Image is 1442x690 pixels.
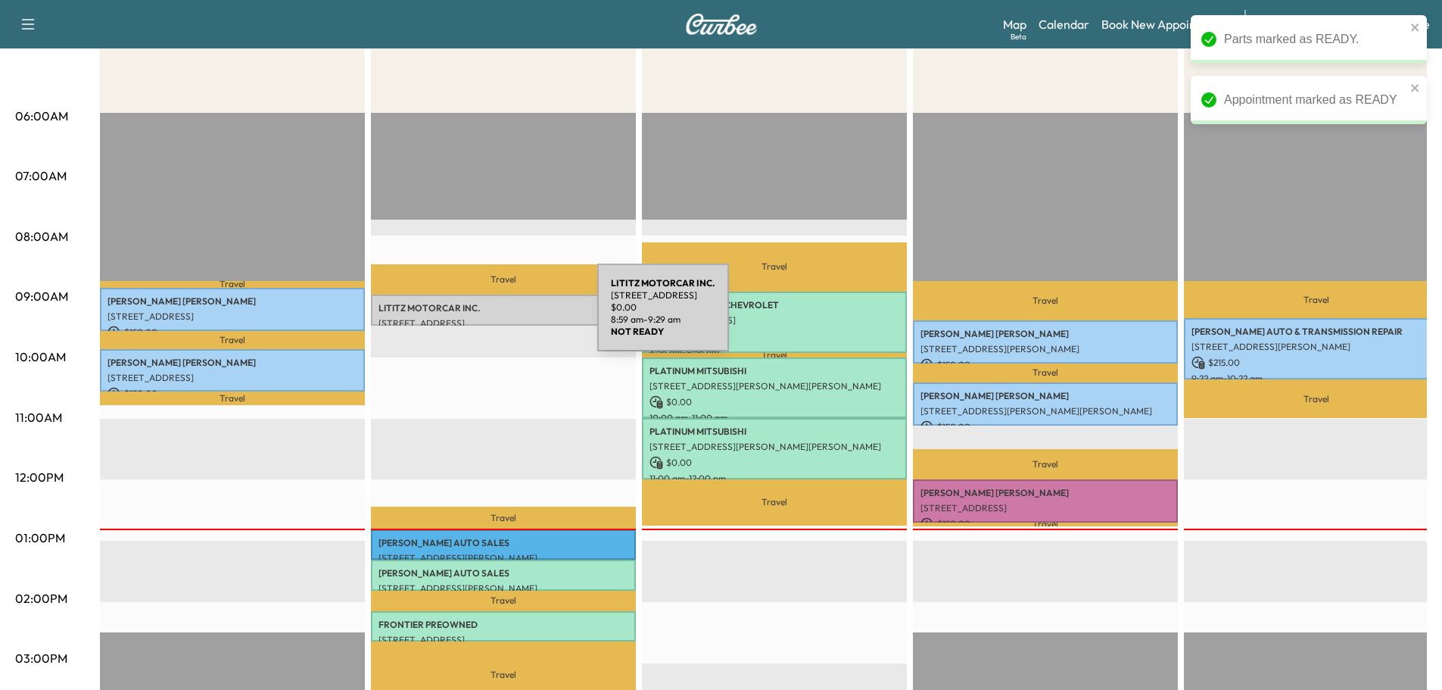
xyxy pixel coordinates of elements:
[611,289,715,301] p: [STREET_ADDRESS]
[15,468,64,486] p: 12:00PM
[642,479,907,526] p: Travel
[913,364,1178,383] p: Travel
[371,507,636,529] p: Travel
[1224,91,1406,109] div: Appointment marked as READY
[15,589,67,607] p: 02:00PM
[685,14,758,35] img: Curbee Logo
[920,328,1170,340] p: [PERSON_NAME] [PERSON_NAME]
[649,441,899,453] p: [STREET_ADDRESS][PERSON_NAME][PERSON_NAME]
[920,390,1170,402] p: [PERSON_NAME] [PERSON_NAME]
[649,395,899,409] p: $ 0.00
[611,326,664,337] b: NOT READY
[920,405,1170,417] p: [STREET_ADDRESS][PERSON_NAME][PERSON_NAME]
[107,326,357,339] p: $ 150.00
[642,242,907,292] p: Travel
[371,591,636,611] p: Travel
[100,392,365,404] p: Travel
[378,537,628,549] p: [PERSON_NAME] AUTO SALES
[913,281,1178,320] p: Travel
[1191,341,1441,353] p: [STREET_ADDRESS][PERSON_NAME]
[649,380,899,392] p: [STREET_ADDRESS][PERSON_NAME][PERSON_NAME]
[913,523,1178,526] p: Travel
[100,281,365,288] p: Travel
[920,517,1170,531] p: $ 150.00
[107,311,357,323] p: [STREET_ADDRESS]
[378,619,628,631] p: FRONTIER PREOWNED
[1003,15,1026,33] a: MapBeta
[1191,326,1441,338] p: [PERSON_NAME] AUTO & TRANSMISSION REPAIR
[1410,82,1421,94] button: close
[649,412,899,424] p: 10:00 am - 11:00 am
[15,529,65,547] p: 01:00PM
[15,167,67,185] p: 07:00AM
[378,317,628,329] p: [STREET_ADDRESS]
[15,107,68,125] p: 06:00AM
[378,582,628,595] p: [STREET_ADDRESS][PERSON_NAME]
[649,365,899,377] p: PLATINUM MITSUBISHI
[1039,15,1089,33] a: Calendar
[642,353,907,357] p: Travel
[649,329,899,343] p: $ 0.00
[1410,21,1421,33] button: close
[649,473,899,485] p: 11:00 am - 12:00 pm
[378,634,628,646] p: [STREET_ADDRESS]
[649,426,899,438] p: PLATINUM MITSUBISHI
[1101,15,1229,33] a: Book New Appointment
[15,227,68,245] p: 08:00AM
[15,649,67,667] p: 03:00PM
[371,264,636,295] p: Travel
[920,502,1170,514] p: [STREET_ADDRESS]
[611,277,715,289] b: LITITZ MOTORCAR INC.
[107,295,357,308] p: [PERSON_NAME] [PERSON_NAME]
[100,331,365,349] p: Travel
[920,343,1170,355] p: [STREET_ADDRESS][PERSON_NAME]
[913,449,1178,479] p: Travel
[649,314,899,326] p: [STREET_ADDRESS]
[15,287,68,305] p: 09:00AM
[107,372,357,384] p: [STREET_ADDRESS]
[1191,373,1441,385] p: 9:22 am - 10:22 am
[611,314,715,326] p: 8:59 am - 9:29 am
[378,552,628,564] p: [STREET_ADDRESS][PERSON_NAME]
[107,387,357,401] p: $ 150.00
[107,357,357,369] p: [PERSON_NAME] [PERSON_NAME]
[1191,356,1441,370] p: $ 215.00
[920,358,1170,372] p: $ 150.00
[649,456,899,470] p: $ 0.00
[378,567,628,579] p: [PERSON_NAME] AUTO SALES
[15,408,62,426] p: 11:00AM
[920,420,1170,434] p: $ 150.00
[1224,30,1406,48] div: Parts marked as READY.
[15,348,66,366] p: 10:00AM
[378,302,628,314] p: LITITZ MOTORCAR INC.
[1011,31,1026,42] div: Beta
[611,301,715,314] p: $ 0.00
[649,299,899,311] p: [PERSON_NAME] CHEVROLET
[649,346,899,358] p: 8:56 am - 9:56 am
[920,487,1170,499] p: [PERSON_NAME] [PERSON_NAME]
